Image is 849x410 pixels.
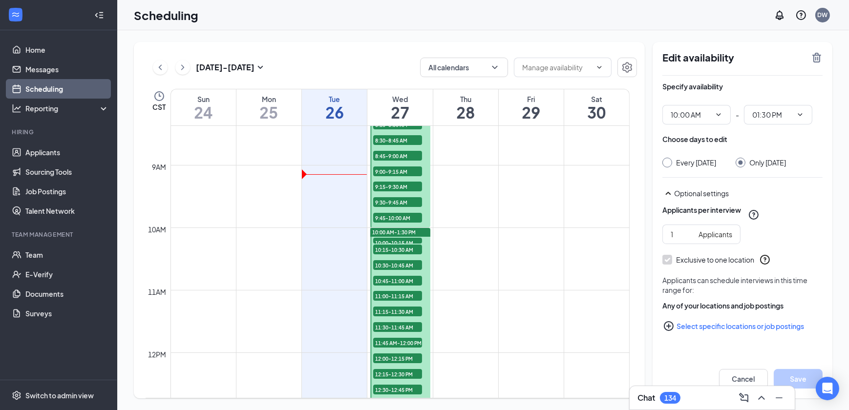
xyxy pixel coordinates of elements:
[662,301,823,310] div: Any of your locations and job postings
[738,392,750,404] svg: ComposeMessage
[749,158,786,167] div: Only [DATE]
[171,89,236,125] a: August 24, 2025
[662,187,674,199] svg: SmallChevronUp
[373,238,422,247] span: 10:00-10:15 AM
[617,58,637,77] button: Settings
[818,11,828,19] div: DW
[25,162,109,182] a: Sourcing Tools
[662,205,741,215] div: Applicants per interview
[147,287,169,297] div: 11am
[25,143,109,162] a: Applicants
[25,182,109,201] a: Job Postings
[759,254,771,266] svg: QuestionInfo
[196,62,255,73] h3: [DATE] - [DATE]
[373,291,422,301] span: 11:00-11:15 AM
[774,369,823,389] button: Save
[564,104,629,121] h1: 30
[433,94,498,104] div: Thu
[373,276,422,286] span: 10:45-11:00 AM
[662,187,823,199] div: Optional settings
[621,61,633,73] svg: Settings
[499,89,564,125] a: August 29, 2025
[373,369,422,379] span: 12:15-12:30 PM
[12,390,21,400] svg: Settings
[595,63,603,71] svg: ChevronDown
[490,62,500,72] svg: ChevronDown
[816,377,839,400] div: Open Intercom Messenger
[373,197,422,207] span: 9:30-9:45 AM
[134,7,198,23] h1: Scheduling
[662,52,805,63] h2: Edit availability
[771,390,787,406] button: Minimize
[637,392,655,403] h3: Chat
[153,60,168,75] button: ChevronLeft
[754,390,769,406] button: ChevronUp
[11,10,21,20] svg: WorkstreamLogo
[373,245,422,254] span: 10:15-10:30 AM
[715,111,722,119] svg: ChevronDown
[25,390,94,400] div: Switch to admin view
[662,105,823,124] div: -
[373,338,422,348] span: 11:45 AM-12:00 PM
[25,79,109,99] a: Scheduling
[25,60,109,79] a: Messages
[147,224,169,235] div: 10am
[676,158,716,167] div: Every [DATE]
[12,230,107,239] div: Team Management
[795,9,807,21] svg: QuestionInfo
[373,385,422,394] span: 12:30-12:45 PM
[25,245,109,265] a: Team
[373,322,422,332] span: 11:30-11:45 AM
[420,58,508,77] button: All calendarsChevronDown
[25,103,109,113] div: Reporting
[373,151,422,161] span: 8:45-9:00 AM
[178,61,188,73] svg: ChevronRight
[676,255,754,265] div: Exclusive to one location
[150,162,169,172] div: 9am
[522,62,592,73] input: Manage availability
[662,275,823,295] div: Applicants can schedule interviews in this time range for:
[372,229,416,236] span: 10:00 AM-1:30 PM
[25,284,109,304] a: Documents
[373,307,422,316] span: 11:15-11:30 AM
[373,353,422,363] span: 12:00-12:15 PM
[12,128,107,136] div: Hiring
[796,111,804,119] svg: ChevronDown
[748,209,760,221] svg: QuestionInfo
[662,134,727,144] div: Choose days to edit
[662,316,823,336] button: Select specific locations or job postingsPlusCircle
[25,265,109,284] a: E-Verify
[152,102,166,112] span: CST
[367,104,432,121] h1: 27
[564,89,629,125] a: August 30, 2025
[302,89,367,125] a: August 26, 2025
[373,135,422,145] span: 8:30-8:45 AM
[499,94,564,104] div: Fri
[175,60,190,75] button: ChevronRight
[153,90,165,102] svg: Clock
[499,104,564,121] h1: 29
[236,104,301,121] h1: 25
[373,166,422,176] span: 9:00-9:15 AM
[147,349,169,360] div: 12pm
[171,94,236,104] div: Sun
[94,10,104,20] svg: Collapse
[155,61,165,73] svg: ChevronLeft
[25,40,109,60] a: Home
[367,89,432,125] a: August 27, 2025
[719,369,768,389] button: Cancel
[756,392,767,404] svg: ChevronUp
[699,229,732,240] div: Applicants
[662,82,723,91] div: Specify availability
[236,94,301,104] div: Mon
[373,213,422,223] span: 9:45-10:00 AM
[171,104,236,121] h1: 24
[774,9,785,21] svg: Notifications
[663,320,675,332] svg: PlusCircle
[236,89,301,125] a: August 25, 2025
[433,89,498,125] a: August 28, 2025
[564,94,629,104] div: Sat
[373,182,422,191] span: 9:15-9:30 AM
[25,201,109,221] a: Talent Network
